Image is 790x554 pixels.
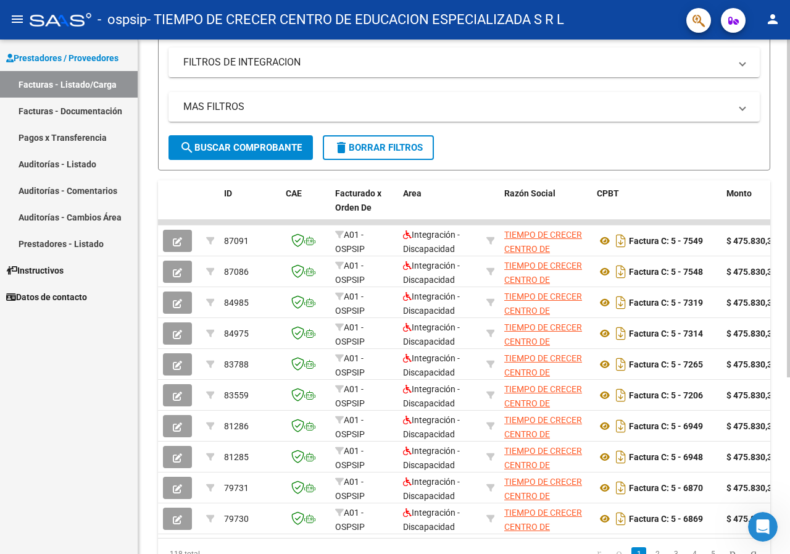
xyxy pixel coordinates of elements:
mat-expansion-panel-header: FILTROS DE INTEGRACION [168,48,760,77]
mat-panel-title: FILTROS DE INTEGRACION [183,56,730,69]
div: 30632935885 [504,321,587,346]
div: 30632935885 [504,259,587,285]
span: Datos de contacto [6,290,87,304]
span: Buscar Comprobante [180,142,302,153]
span: A01 - OSPSIP [335,508,365,532]
i: Descargar documento [613,262,629,282]
span: Integración - Discapacidad [403,384,460,408]
span: A01 - OSPSIP [335,292,365,316]
i: Descargar documento [613,509,629,529]
div: 30632935885 [504,228,587,254]
datatable-header-cell: ID [219,180,281,235]
strong: $ 475.830,36 [726,298,777,308]
mat-icon: menu [10,12,25,27]
span: A01 - OSPSIP [335,415,365,439]
span: CAE [286,188,302,198]
strong: $ 475.830,36 [726,390,777,400]
strong: $ 475.830,36 [726,421,777,431]
span: A01 - OSPSIP [335,261,365,285]
span: ID [224,188,232,198]
datatable-header-cell: CPBT [592,180,721,235]
span: Integración - Discapacidad [403,446,460,470]
i: Descargar documento [613,478,629,498]
span: 83788 [224,359,249,369]
span: TIEMPO DE CRECER CENTRO DE EDUCACION ESPECIALIZADA S R L [504,322,582,388]
span: Integración - Discapacidad [403,322,460,346]
span: A01 - OSPSIP [335,477,365,501]
div: 30632935885 [504,290,587,316]
span: TIEMPO DE CRECER CENTRO DE EDUCACION ESPECIALIZADA S R L [504,384,582,450]
span: CPBT [597,188,619,198]
span: Integración - Discapacidad [403,508,460,532]
i: Descargar documento [613,293,629,313]
span: Integración - Discapacidad [403,292,460,316]
strong: $ 475.830,36 [726,267,777,277]
strong: Factura C: 5 - 7206 [629,390,703,400]
span: TIEMPO DE CRECER CENTRO DE EDUCACION ESPECIALIZADA S R L [504,477,582,543]
strong: Factura C: 5 - 7265 [629,359,703,369]
div: 30632935885 [504,382,587,408]
strong: Factura C: 5 - 6869 [629,514,703,524]
span: Instructivos [6,264,64,277]
span: TIEMPO DE CRECER CENTRO DE EDUCACION ESPECIALIZADA S R L [504,353,582,419]
i: Descargar documento [613,231,629,251]
span: TIEMPO DE CRECER CENTRO DE EDUCACION ESPECIALIZADA S R L [504,230,582,296]
span: Borrar Filtros [334,142,423,153]
div: 30632935885 [504,506,587,532]
div: 30632935885 [504,475,587,501]
span: A01 - OSPSIP [335,230,365,254]
datatable-header-cell: CAE [281,180,330,235]
mat-panel-title: MAS FILTROS [183,100,730,114]
span: - TIEMPO DE CRECER CENTRO DE EDUCACION ESPECIALIZADA S R L [147,6,564,33]
strong: $ 475.830,36 [726,452,777,462]
span: 83559 [224,390,249,400]
span: Prestadores / Proveedores [6,51,118,65]
span: Integración - Discapacidad [403,477,460,501]
strong: $ 475.830,36 [726,359,777,369]
strong: $ 475.830,36 [726,514,777,524]
span: Integración - Discapacidad [403,353,460,377]
strong: Factura C: 5 - 7314 [629,329,703,338]
datatable-header-cell: Area [398,180,481,235]
div: 30632935885 [504,444,587,470]
span: Integración - Discapacidad [403,261,460,285]
span: Integración - Discapacidad [403,230,460,254]
span: 87091 [224,236,249,246]
i: Descargar documento [613,447,629,467]
strong: $ 475.830,36 [726,236,777,246]
span: 79730 [224,514,249,524]
span: 81285 [224,452,249,462]
span: - ospsip [98,6,147,33]
i: Descargar documento [613,355,629,374]
span: Integración - Discapacidad [403,415,460,439]
i: Descargar documento [613,324,629,343]
span: TIEMPO DE CRECER CENTRO DE EDUCACION ESPECIALIZADA S R L [504,446,582,512]
strong: Factura C: 5 - 6949 [629,421,703,431]
span: Razón Social [504,188,555,198]
datatable-header-cell: Facturado x Orden De [330,180,398,235]
span: 81286 [224,421,249,431]
span: Area [403,188,422,198]
iframe: Intercom live chat [748,512,778,542]
span: A01 - OSPSIP [335,384,365,408]
strong: Factura C: 5 - 7548 [629,267,703,277]
span: A01 - OSPSIP [335,353,365,377]
span: Monto [726,188,752,198]
span: 79731 [224,483,249,493]
span: Facturado x Orden De [335,188,381,212]
div: 30632935885 [504,413,587,439]
strong: Factura C: 5 - 7549 [629,236,703,246]
mat-icon: person [765,12,780,27]
i: Descargar documento [613,416,629,436]
span: 84975 [224,329,249,338]
mat-icon: delete [334,140,349,155]
div: 30632935885 [504,351,587,377]
button: Borrar Filtros [323,135,434,160]
button: Buscar Comprobante [168,135,313,160]
datatable-header-cell: Razón Social [499,180,592,235]
span: A01 - OSPSIP [335,322,365,346]
i: Descargar documento [613,385,629,405]
mat-icon: search [180,140,194,155]
span: A01 - OSPSIP [335,446,365,470]
span: TIEMPO DE CRECER CENTRO DE EDUCACION ESPECIALIZADA S R L [504,415,582,481]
